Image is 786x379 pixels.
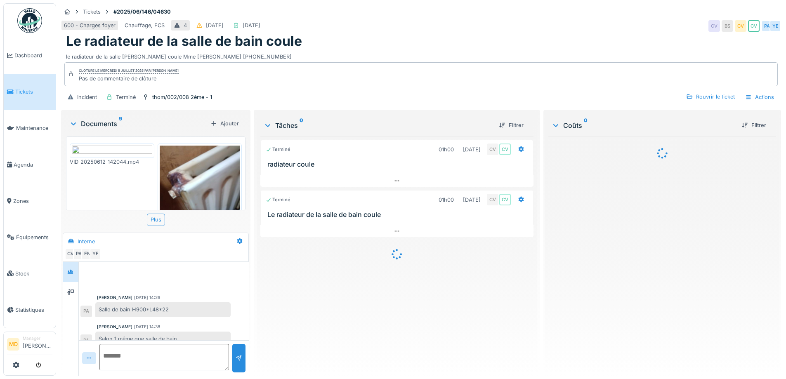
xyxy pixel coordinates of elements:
[206,21,224,29] div: [DATE]
[496,120,527,131] div: Filtrer
[499,144,511,155] div: CV
[23,335,52,341] div: Manager
[66,49,776,61] div: le radiateur de la salle [PERSON_NAME] coule Mme [PERSON_NAME] [PHONE_NUMBER]
[266,146,290,153] div: Terminé
[4,38,56,74] a: Dashboard
[761,20,773,32] div: PA
[152,93,212,101] div: thom/002/008 2ème - 1
[769,20,781,32] div: YE
[7,335,52,355] a: MD Manager[PERSON_NAME]
[7,338,19,351] li: MD
[463,196,481,204] div: [DATE]
[147,214,165,226] div: Plus
[80,306,92,317] div: PA
[90,248,101,260] div: YE
[69,119,207,129] div: Documents
[264,120,492,130] div: Tâches
[487,144,498,155] div: CV
[16,233,52,241] span: Équipements
[4,146,56,183] a: Agenda
[14,161,52,169] span: Agenda
[95,332,231,346] div: Salon 1 même que salle de bain
[15,306,52,314] span: Statistiques
[134,324,160,330] div: [DATE] 14:38
[23,335,52,353] li: [PERSON_NAME]
[184,21,187,29] div: 4
[97,324,132,330] div: [PERSON_NAME]
[4,74,56,110] a: Tickets
[17,8,42,33] img: Badge_color-CXgf-gQk.svg
[95,302,231,317] div: Salle de bain H900*L48*22
[79,75,179,82] div: Pas de commentaire de clôture
[110,8,174,16] strong: #2025/06/146/04630
[207,118,242,129] div: Ajouter
[81,248,93,260] div: EN
[15,88,52,96] span: Tickets
[708,20,720,32] div: CV
[73,248,85,260] div: PA
[134,294,160,301] div: [DATE] 14:26
[13,197,52,205] span: Zones
[267,160,529,168] h3: radiateur coule
[4,110,56,146] a: Maintenance
[439,196,454,204] div: 01h00
[14,52,52,59] span: Dashboard
[584,120,588,130] sup: 0
[683,91,738,102] div: Rouvrir le ticket
[439,146,454,153] div: 01h00
[66,33,302,49] h1: Le radiateur de la salle de bain coule
[77,93,97,101] div: Incident
[119,119,122,129] sup: 9
[160,146,240,252] img: zvast7d4d2171ap6f0sy8qk6rek1
[97,294,132,301] div: [PERSON_NAME]
[487,194,498,205] div: CV
[16,124,52,132] span: Maintenance
[64,21,116,29] div: 600 - Charges foyer
[70,158,154,166] div: VID_20250612_142044.mp4
[499,194,511,205] div: CV
[4,255,56,292] a: Stock
[78,238,95,245] div: Interne
[83,8,101,16] div: Tickets
[4,183,56,219] a: Zones
[4,219,56,255] a: Équipements
[65,248,76,260] div: CV
[15,270,52,278] span: Stock
[80,334,92,346] div: PA
[463,146,481,153] div: [DATE]
[722,20,733,32] div: BS
[4,292,56,328] a: Statistiques
[735,20,746,32] div: CV
[266,196,290,203] div: Terminé
[125,21,165,29] div: Chauffage, ECS
[738,120,769,131] div: Filtrer
[748,20,760,32] div: CV
[243,21,260,29] div: [DATE]
[116,93,136,101] div: Terminé
[267,211,529,219] h3: Le radiateur de la salle de bain coule
[552,120,735,130] div: Coûts
[79,68,179,74] div: Clôturé le mercredi 9 juillet 2025 par [PERSON_NAME]
[72,146,152,156] img: 9ede939f-e220-4ecf-a707-45f384ff6c22-VID_20250612_142044.mp4
[741,91,778,103] div: Actions
[300,120,303,130] sup: 0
